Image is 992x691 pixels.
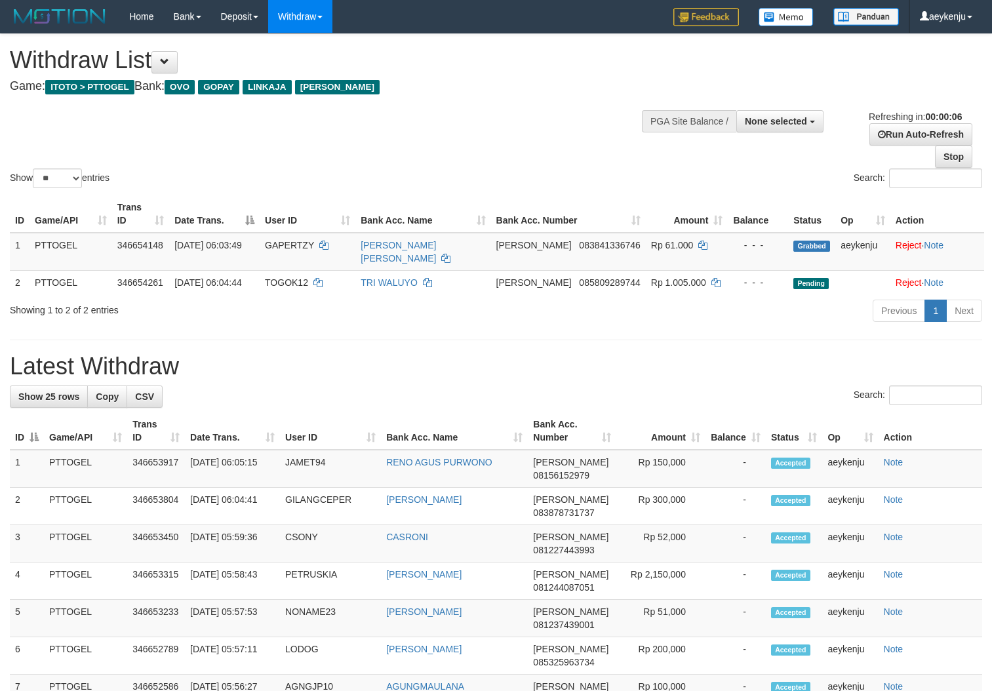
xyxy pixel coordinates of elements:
[771,495,810,506] span: Accepted
[884,532,903,542] a: Note
[10,80,648,93] h4: Game: Bank:
[185,450,280,488] td: [DATE] 06:05:15
[386,532,428,542] a: CASRONI
[533,457,608,467] span: [PERSON_NAME]
[112,195,170,233] th: Trans ID: activate to sort column ascending
[169,195,260,233] th: Date Trans.: activate to sort column descending
[44,488,127,525] td: PTTOGEL
[935,146,972,168] a: Stop
[705,412,766,450] th: Balance: activate to sort column ascending
[198,80,239,94] span: GOPAY
[10,353,982,380] h1: Latest Withdraw
[673,8,739,26] img: Feedback.jpg
[890,195,984,233] th: Action
[135,391,154,402] span: CSV
[616,412,705,450] th: Amount: activate to sort column ascending
[185,488,280,525] td: [DATE] 06:04:41
[491,195,646,233] th: Bank Acc. Number: activate to sort column ascending
[10,7,109,26] img: MOTION_logo.png
[533,532,608,542] span: [PERSON_NAME]
[30,233,112,271] td: PTTOGEL
[705,450,766,488] td: -
[925,111,962,122] strong: 00:00:06
[533,507,594,518] span: Copy 083878731737 to clipboard
[822,450,878,488] td: aeykenju
[705,488,766,525] td: -
[30,270,112,294] td: PTTOGEL
[355,195,490,233] th: Bank Acc. Name: activate to sort column ascending
[822,563,878,600] td: aeykenju
[185,637,280,675] td: [DATE] 05:57:11
[496,277,572,288] span: [PERSON_NAME]
[890,233,984,271] td: ·
[616,450,705,488] td: Rp 150,000
[896,277,922,288] a: Reject
[705,525,766,563] td: -
[924,240,943,250] a: Note
[733,239,783,252] div: - - -
[651,277,706,288] span: Rp 1.005.000
[361,240,436,264] a: [PERSON_NAME] [PERSON_NAME]
[243,80,292,94] span: LINKAJA
[771,607,810,618] span: Accepted
[386,457,492,467] a: RENO AGUS PURWONO
[386,494,462,505] a: [PERSON_NAME]
[533,494,608,505] span: [PERSON_NAME]
[579,277,640,288] span: Copy 085809289744 to clipboard
[10,168,109,188] label: Show entries
[873,300,925,322] a: Previous
[44,412,127,450] th: Game/API: activate to sort column ascending
[745,116,807,127] span: None selected
[87,385,127,408] a: Copy
[766,412,823,450] th: Status: activate to sort column ascending
[884,494,903,505] a: Note
[616,563,705,600] td: Rp 2,150,000
[528,412,616,450] th: Bank Acc. Number: activate to sort column ascending
[889,385,982,405] input: Search:
[533,657,594,667] span: Copy 085325963734 to clipboard
[771,458,810,469] span: Accepted
[835,233,890,271] td: aeykenju
[295,80,380,94] span: [PERSON_NAME]
[616,600,705,637] td: Rp 51,000
[869,123,972,146] a: Run Auto-Refresh
[381,412,528,450] th: Bank Acc. Name: activate to sort column ascending
[733,276,783,289] div: - - -
[728,195,788,233] th: Balance
[10,270,30,294] td: 2
[386,606,462,617] a: [PERSON_NAME]
[822,637,878,675] td: aeykenju
[822,412,878,450] th: Op: activate to sort column ascending
[185,412,280,450] th: Date Trans.: activate to sort column ascending
[879,412,982,450] th: Action
[896,240,922,250] a: Reject
[10,233,30,271] td: 1
[533,620,594,630] span: Copy 081237439001 to clipboard
[386,644,462,654] a: [PERSON_NAME]
[533,644,608,654] span: [PERSON_NAME]
[10,525,44,563] td: 3
[924,300,947,322] a: 1
[946,300,982,322] a: Next
[884,606,903,617] a: Note
[33,168,82,188] select: Showentries
[10,298,403,317] div: Showing 1 to 2 of 2 entries
[280,412,381,450] th: User ID: activate to sort column ascending
[890,270,984,294] td: ·
[361,277,418,288] a: TRI WALUYO
[616,637,705,675] td: Rp 200,000
[280,637,381,675] td: LODOG
[185,600,280,637] td: [DATE] 05:57:53
[705,637,766,675] td: -
[616,525,705,563] td: Rp 52,000
[889,168,982,188] input: Search:
[924,277,943,288] a: Note
[10,412,44,450] th: ID: activate to sort column descending
[127,450,185,488] td: 346653917
[822,488,878,525] td: aeykenju
[793,278,829,289] span: Pending
[45,80,134,94] span: ITOTO > PTTOGEL
[771,644,810,656] span: Accepted
[117,240,163,250] span: 346654148
[10,450,44,488] td: 1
